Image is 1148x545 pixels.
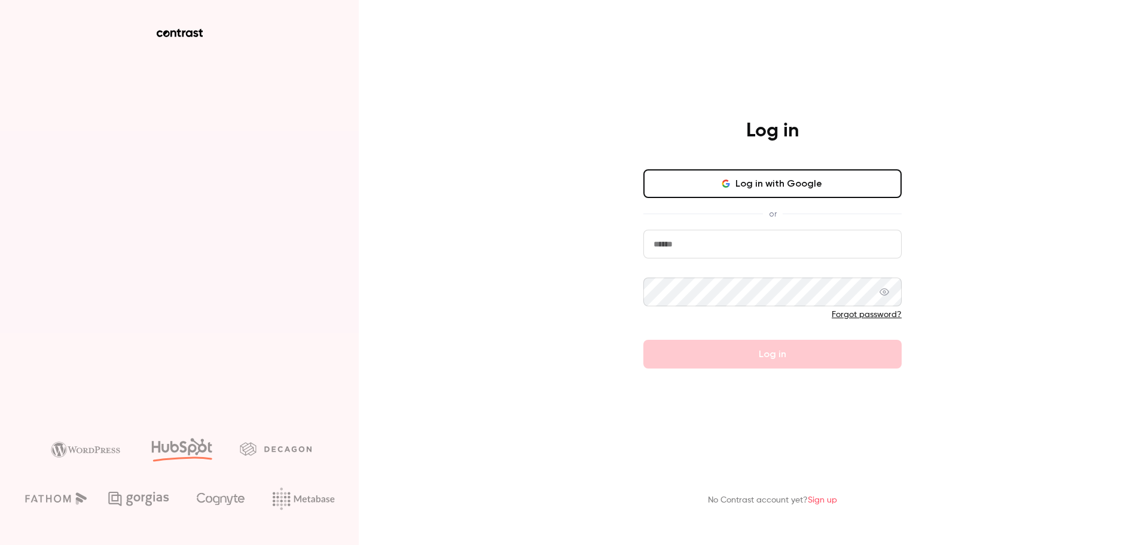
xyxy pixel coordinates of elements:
[832,310,902,319] a: Forgot password?
[746,119,799,143] h4: Log in
[240,442,312,455] img: decagon
[643,169,902,198] button: Log in with Google
[763,208,783,220] span: or
[708,494,837,507] p: No Contrast account yet?
[808,496,837,504] a: Sign up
